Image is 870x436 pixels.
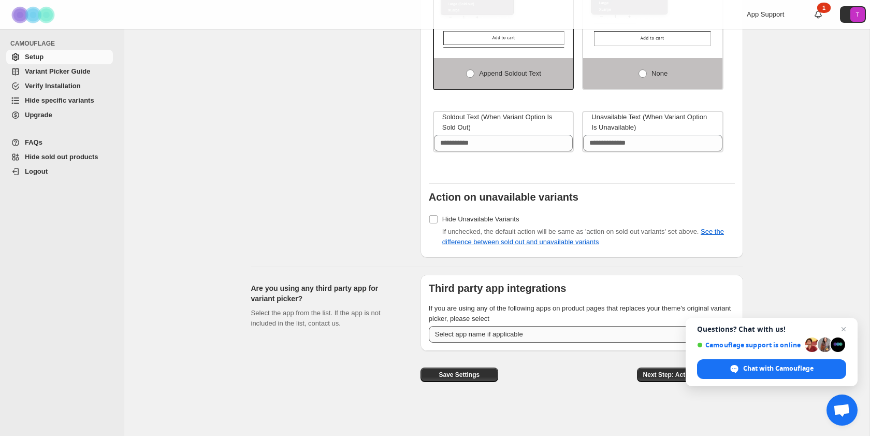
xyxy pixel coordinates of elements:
[442,112,565,133] div: Soldout text (when variant option is sold out)
[251,309,381,327] span: Select the app from the list. If the app is not included in the list, contact us.
[479,69,541,77] span: Append soldout text
[840,6,866,23] button: Avatar with initials T
[429,283,567,294] b: Third party app integrations
[6,164,113,179] a: Logout
[25,167,48,175] span: Logout
[856,11,860,18] text: T
[439,371,480,379] span: Save Settings
[637,368,743,382] button: Next Step: Activate Camouflage
[25,82,81,90] span: Verify Installation
[25,138,42,146] span: FAQs
[743,364,814,373] span: Chat with Camouflage
[25,96,94,104] span: Hide specific variants
[8,1,60,29] img: Camouflage
[813,9,823,20] a: 1
[6,79,113,93] a: Verify Installation
[429,191,578,203] b: Action on unavailable variants
[442,228,724,246] span: If unchecked, the default action will be same as 'action on sold out variants' set above.
[10,39,117,48] span: CAMOUFLAGE
[651,69,668,77] span: None
[6,50,113,64] a: Setup
[442,215,519,223] span: Hide Unavailable Variants
[6,108,113,122] a: Upgrade
[25,67,90,75] span: Variant Picker Guide
[747,10,784,18] span: App Support
[25,53,44,61] span: Setup
[25,153,98,161] span: Hide sold out products
[25,111,52,119] span: Upgrade
[850,7,865,22] span: Avatar with initials T
[6,64,113,79] a: Variant Picker Guide
[6,150,113,164] a: Hide sold out products
[251,283,404,304] h2: Are you using any third party app for variant picker?
[591,113,707,131] span: Unavailable text (When variant option is unavailable)
[421,368,498,382] button: Save Settings
[6,93,113,108] a: Hide specific variants
[827,395,858,426] a: Open chat
[697,341,801,349] span: Camouflage support is online
[6,135,113,150] a: FAQs
[697,359,846,379] span: Chat with Camouflage
[643,371,737,379] span: Next Step: Activate Camouflage
[817,3,831,13] div: 1
[429,304,731,322] span: If you are using any of the following apps on product pages that replaces your theme's original v...
[697,325,846,333] span: Questions? Chat with us!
